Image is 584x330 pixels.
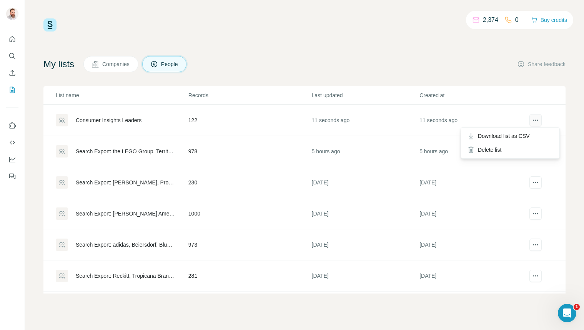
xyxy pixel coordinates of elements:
button: actions [529,270,542,282]
h4: My lists [43,58,74,70]
div: Consumer Insights Leaders [76,116,141,124]
td: [DATE] [419,292,527,323]
td: [DATE] [419,198,527,229]
div: Search Export: adidas, Beiersdorf, Blue Diamond Growers, BrightPet, The Duracell Company, The [PE... [76,241,175,249]
td: 122 [188,105,311,136]
button: actions [529,239,542,251]
span: 1 [574,304,580,310]
p: Last updated [312,91,419,99]
td: [DATE] [311,292,419,323]
td: [DATE] [311,229,419,260]
td: 11 seconds ago [311,105,419,136]
iframe: Intercom live chat [558,304,576,322]
div: Search Export: [PERSON_NAME] American Inc., Molson Coors Beverage Company, [PERSON_NAME] Brands, ... [76,210,175,217]
button: Dashboard [6,153,18,166]
button: Share feedback [517,60,566,68]
span: People [161,60,179,68]
button: Buy credits [531,15,567,25]
td: 230 [188,167,311,198]
td: 978 [188,136,311,167]
span: Companies [102,60,130,68]
td: 11 seconds ago [419,105,527,136]
td: [DATE] [311,260,419,292]
button: Enrich CSV [6,66,18,80]
p: 0 [515,15,519,25]
div: Search Export: [PERSON_NAME], Procter & [PERSON_NAME], [GEOGRAPHIC_DATA], [US_STATE], [GEOGRAPHIC... [76,179,175,186]
button: My lists [6,83,18,97]
img: Avatar [6,8,18,20]
p: Records [188,91,311,99]
td: [DATE] [311,198,419,229]
div: Delete list [463,143,558,157]
button: actions [529,176,542,189]
button: Quick start [6,32,18,46]
button: Search [6,49,18,63]
button: Use Surfe API [6,136,18,149]
button: actions [529,207,542,220]
button: Use Surfe on LinkedIn [6,119,18,133]
td: 281 [188,260,311,292]
img: Surfe Logo [43,18,57,32]
button: actions [529,114,542,126]
p: List name [56,91,188,99]
p: 2,374 [483,15,498,25]
td: 1000 [188,198,311,229]
span: Download list as CSV [478,132,530,140]
td: 5 hours ago [311,136,419,167]
td: [DATE] [419,167,527,198]
td: 5 hours ago [419,136,527,167]
p: Created at [419,91,527,99]
td: [DATE] [311,167,419,198]
td: [DATE] [419,260,527,292]
div: Search Export: the LEGO Group, Territory Foods, Bacardi, Diageo, [PERSON_NAME] & Company, Mondelē... [76,148,175,155]
button: Feedback [6,169,18,183]
div: Search Export: Reckitt, Tropicana Brands Group, Vi-[PERSON_NAME], Hostess Brands, JBS Foods S.A.,... [76,272,175,280]
td: [DATE] [419,229,527,260]
td: 973 [188,229,311,260]
td: 341 [188,292,311,323]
